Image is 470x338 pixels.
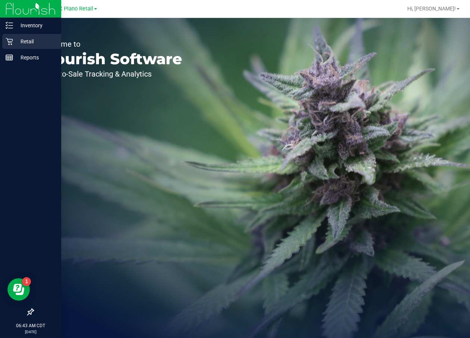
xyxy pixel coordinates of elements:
p: Inventory [13,21,58,30]
p: Welcome to [40,40,182,48]
p: Seed-to-Sale Tracking & Analytics [40,70,182,78]
inline-svg: Reports [6,54,13,61]
p: Reports [13,53,58,62]
inline-svg: Inventory [6,22,13,29]
p: Flourish Software [40,52,182,66]
span: TX Plano Retail [56,6,93,12]
p: 06:43 AM CDT [3,322,58,329]
inline-svg: Retail [6,38,13,45]
iframe: Resource center [7,278,30,301]
p: Retail [13,37,58,46]
iframe: Resource center unread badge [22,277,31,286]
span: Hi, [PERSON_NAME]! [407,6,456,12]
p: [DATE] [3,329,58,335]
